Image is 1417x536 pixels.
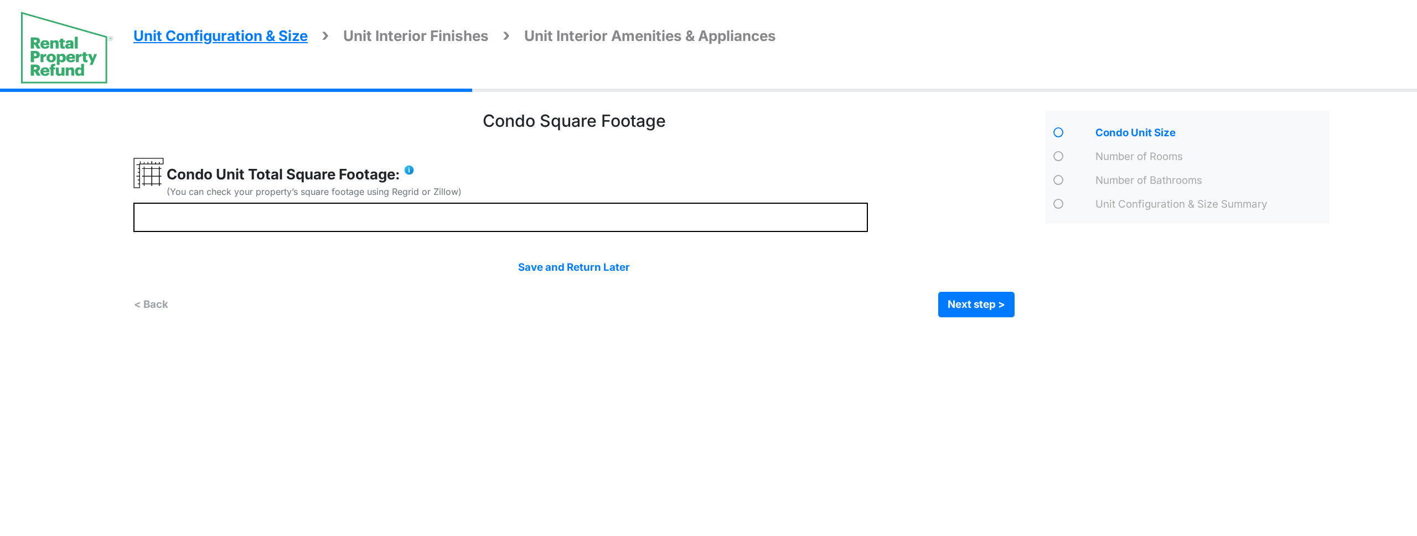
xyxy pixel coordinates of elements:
div: Number of Rooms [1093,149,1330,167]
label: Condo Unit Total Square Footage: [167,158,415,185]
h3: Condo Square Footage [483,111,666,131]
div: Number of Bathrooms [1093,173,1330,191]
img: condo_size.png [133,158,164,188]
div: Unit Configuration & Size Summary [1093,197,1330,215]
div: Condo Unit Size [1093,125,1330,143]
span: Unit Interior Finishes [343,27,489,44]
span: Unit Configuration & Size [133,27,308,44]
span: Unit Interior Amenities & Appliances [524,27,776,44]
button: < Back [133,292,169,317]
img: info.png [404,164,415,176]
a: Save and Return Later [518,261,630,274]
img: spp logo [20,11,113,84]
button: Next step > [938,292,1015,317]
div: (You can check your property’s square footage using Regrid or Zillow) [167,185,462,198]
